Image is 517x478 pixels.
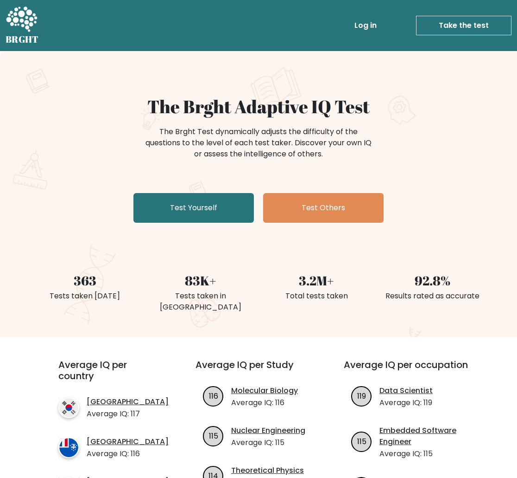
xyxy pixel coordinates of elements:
[32,271,137,290] div: 363
[357,436,366,447] text: 115
[380,271,485,290] div: 92.8%
[379,448,470,459] p: Average IQ: 115
[87,396,169,407] a: [GEOGRAPHIC_DATA]
[6,34,39,45] h5: BRGHT
[379,397,433,408] p: Average IQ: 119
[231,385,298,396] a: Molecular Biology
[231,465,304,476] a: Theoretical Physics
[357,391,366,401] text: 119
[87,408,169,420] p: Average IQ: 117
[231,397,298,408] p: Average IQ: 116
[231,425,305,436] a: Nuclear Engineering
[416,16,511,35] a: Take the test
[263,193,384,223] a: Test Others
[264,291,369,302] div: Total tests taken
[344,359,470,381] h3: Average IQ per occupation
[195,359,322,381] h3: Average IQ per Study
[87,436,169,447] a: [GEOGRAPHIC_DATA]
[58,437,79,458] img: country
[133,193,254,223] a: Test Yourself
[264,271,369,290] div: 3.2M+
[379,425,470,447] a: Embedded Software Engineer
[143,126,374,160] div: The Brght Test dynamically adjusts the difficulty of the questions to the level of each test take...
[380,291,485,302] div: Results rated as accurate
[58,359,162,393] h3: Average IQ per country
[32,291,137,302] div: Tests taken [DATE]
[148,271,253,290] div: 83K+
[58,397,79,418] img: country
[87,448,169,459] p: Average IQ: 116
[148,291,253,313] div: Tests taken in [GEOGRAPHIC_DATA]
[6,4,39,47] a: BRGHT
[208,431,218,441] text: 115
[208,391,218,401] text: 116
[351,16,380,35] a: Log in
[231,437,305,448] p: Average IQ: 115
[379,385,433,396] a: Data Scientist
[32,96,485,117] h1: The Brght Adaptive IQ Test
